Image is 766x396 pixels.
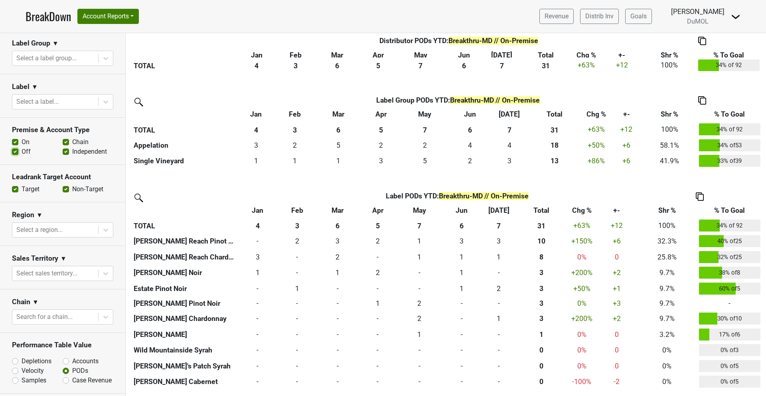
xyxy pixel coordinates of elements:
div: 2 [399,298,440,309]
td: 0 [482,265,516,281]
th: Jun: activate to sort column ascending [448,107,491,122]
td: 1 [397,249,442,265]
th: May: activate to sort column ascending [401,107,449,122]
th: 31 [527,122,582,138]
h3: Label Group [12,39,50,48]
th: 6 [316,57,359,73]
a: Distrib Inv [580,9,619,24]
th: 7 [397,218,442,234]
div: 3 [493,156,525,166]
th: Mar: activate to sort column ascending [316,107,361,122]
th: Jun: activate to sort column ascending [443,48,484,62]
td: 3 [317,234,359,249]
td: 0 [442,327,482,343]
div: 5 [318,140,359,150]
th: Total: activate to sort column ascending [516,203,567,218]
div: 0 [598,329,635,340]
img: Copy to clipboard [698,96,706,105]
th: 3 [516,265,567,281]
label: Chain [72,137,89,147]
th: Single Vineyard [132,153,238,169]
label: Target [22,184,39,194]
th: [PERSON_NAME] Chardonnay [132,311,238,327]
div: 1 [361,298,395,309]
td: 100% [642,57,696,73]
div: 3 [444,236,480,246]
th: TOTAL [132,57,238,73]
td: 2 [361,137,401,153]
div: - [240,313,276,324]
span: +12 [616,61,628,69]
div: 3 [363,156,399,166]
td: 1 [397,327,442,343]
td: 0 [482,327,516,343]
div: 3 [484,236,514,246]
span: Breakthru-MD // On-Premise [450,96,540,104]
td: 1 [482,311,516,327]
a: Revenue [539,9,574,24]
td: 0 [238,327,277,343]
div: 3 [518,313,565,324]
th: [PERSON_NAME] Noir [132,265,238,281]
td: 0 [278,297,317,311]
td: 0 [397,281,442,297]
td: 0 [359,311,397,327]
span: ▼ [32,82,38,92]
div: 2 [399,313,440,324]
td: 2 [274,137,316,153]
th: &nbsp;: activate to sort column ascending [132,107,238,122]
th: Jun: activate to sort column ascending [442,203,482,218]
td: 0 [317,297,359,311]
th: 3 [278,218,317,234]
th: 4 [238,122,274,138]
div: - [279,313,315,324]
td: 1 [442,281,482,297]
th: Chg %: activate to sort column ascending [582,107,611,122]
img: Copy to clipboard [698,37,706,45]
h3: Performance Table Value [12,341,113,349]
div: - [279,298,315,309]
div: +6 [598,236,635,246]
div: - [279,267,315,278]
th: +-: activate to sort column ascending [601,48,643,62]
div: - [279,252,315,262]
td: 3 [482,234,516,249]
td: +50 % [567,281,596,297]
h3: Premise & Account Type [12,126,113,134]
a: BreakDown [26,8,71,25]
div: 18 [529,140,580,150]
td: 3 [238,137,274,153]
div: - [361,283,395,294]
th: Feb: activate to sort column ascending [274,107,316,122]
span: ▼ [52,39,59,48]
th: Jan: activate to sort column ascending [238,203,277,218]
td: 1 [278,281,317,297]
td: 0 [359,249,397,265]
div: 3 [240,140,272,150]
td: 0 [442,311,482,327]
div: - [484,329,514,340]
td: 0 [278,327,317,343]
td: 0 [482,297,516,311]
div: 1 [276,156,314,166]
td: +86 % [582,153,611,169]
label: Non-Target [72,184,103,194]
td: 3 [361,153,401,169]
th: [PERSON_NAME] [132,327,238,343]
div: 3 [518,298,565,309]
th: Feb: activate to sort column ascending [275,48,316,62]
td: 0 [317,281,359,297]
div: 2 [319,252,357,262]
th: [PERSON_NAME] Reach Pinot Noir [132,234,238,249]
th: 8 [516,249,567,265]
td: 2 [359,234,397,249]
th: 3 [275,57,316,73]
td: 3.2% [637,327,697,343]
th: 3 [516,297,567,311]
th: 7 [482,218,516,234]
div: - [399,267,440,278]
th: May: activate to sort column ascending [398,48,443,62]
div: +2 [598,313,635,324]
th: 6 [316,122,361,138]
label: Independent [72,147,107,156]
